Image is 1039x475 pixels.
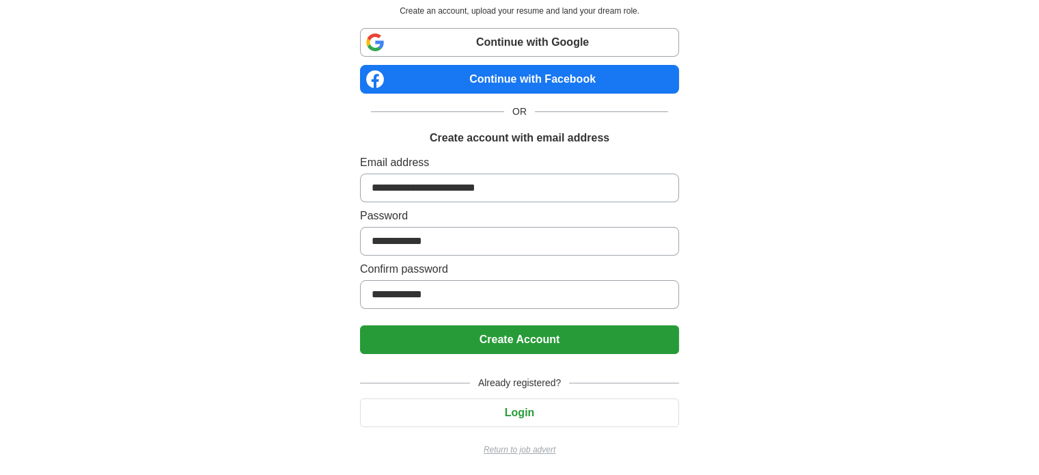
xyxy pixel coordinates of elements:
[360,65,679,94] a: Continue with Facebook
[360,261,679,277] label: Confirm password
[363,5,676,17] p: Create an account, upload your resume and land your dream role.
[360,208,679,224] label: Password
[360,325,679,354] button: Create Account
[360,28,679,57] a: Continue with Google
[360,398,679,427] button: Login
[504,105,535,119] span: OR
[470,376,569,390] span: Already registered?
[360,154,679,171] label: Email address
[360,407,679,418] a: Login
[360,444,679,456] a: Return to job advert
[430,130,609,146] h1: Create account with email address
